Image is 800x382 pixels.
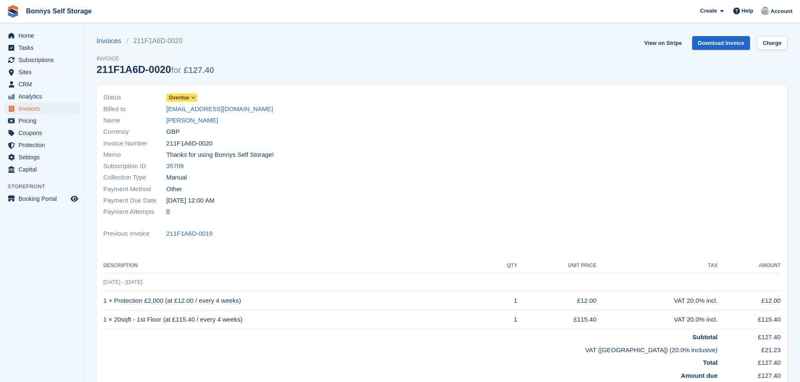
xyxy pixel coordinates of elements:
[103,173,166,182] span: Collection Type
[184,65,214,75] span: £127.40
[641,36,685,50] a: View on Stripe
[718,342,781,355] td: £21.23
[103,291,489,310] td: 1 × Protection £2,000 (at £12.00 / every 4 weeks)
[761,7,769,15] img: James Bonny
[517,259,596,273] th: Unit Price
[718,310,781,329] td: £115.40
[718,355,781,368] td: £127.40
[4,30,79,42] a: menu
[18,115,69,127] span: Pricing
[742,7,753,15] span: Help
[4,164,79,175] a: menu
[69,194,79,204] a: Preview store
[4,91,79,102] a: menu
[103,127,166,137] span: Currency
[103,229,166,239] span: Previous Invoice
[700,7,717,15] span: Create
[18,164,69,175] span: Capital
[7,5,19,18] img: stora-icon-8386f47178a22dfd0bd8f6a31ec36ba5ce8667c1dd55bd0f319d3a0aa187defe.svg
[18,54,69,66] span: Subscriptions
[4,151,79,163] a: menu
[4,103,79,114] a: menu
[103,185,166,194] span: Payment Method
[97,36,126,46] a: Invoices
[703,359,718,366] strong: Total
[489,259,517,273] th: QTY
[103,104,166,114] span: Billed to
[771,7,792,16] span: Account
[166,150,274,160] span: Thanks for using Bonnys Self Storage!
[4,54,79,66] a: menu
[103,139,166,148] span: Invoice Number
[97,64,214,75] div: 211F1A6D-0020
[166,196,215,205] time: 2025-10-02 23:00:00 UTC
[18,78,69,90] span: CRM
[18,127,69,139] span: Coupons
[4,193,79,205] a: menu
[103,279,142,285] span: [DATE] - [DATE]
[23,4,95,18] a: Bonnys Self Storage
[517,291,596,310] td: £12.00
[97,36,214,46] nav: breadcrumbs
[103,342,718,355] td: VAT ([GEOGRAPHIC_DATA]) (20.0% inclusive)
[166,207,170,217] span: 0
[4,127,79,139] a: menu
[18,30,69,42] span: Home
[8,182,84,191] span: Storefront
[718,259,781,273] th: Amount
[103,207,166,217] span: Payment Attempts
[718,329,781,342] td: £127.40
[18,151,69,163] span: Settings
[166,104,273,114] a: [EMAIL_ADDRESS][DOMAIN_NAME]
[18,66,69,78] span: Sites
[103,196,166,205] span: Payment Due Date
[489,310,517,329] td: 1
[692,333,718,340] strong: Subtotal
[4,66,79,78] a: menu
[718,291,781,310] td: £12.00
[596,315,718,325] div: VAT 20.0% incl.
[517,310,596,329] td: £115.40
[596,296,718,306] div: VAT 20.0% incl.
[103,150,166,160] span: Memo
[596,259,718,273] th: Tax
[757,36,787,50] a: Charge
[103,310,489,329] td: 1 × 20sqft - 1st Floor (at £115.40 / every 4 weeks)
[166,127,180,137] span: GBP
[4,42,79,54] a: menu
[103,161,166,171] span: Subscription ID
[18,193,69,205] span: Booking Portal
[4,139,79,151] a: menu
[97,55,214,63] span: Invoice
[166,185,182,194] span: Other
[166,139,212,148] span: 211F1A6D-0020
[4,115,79,127] a: menu
[103,93,166,102] span: Status
[103,116,166,125] span: Name
[18,103,69,114] span: Invoices
[681,372,718,379] strong: Amount due
[169,94,189,101] span: Overdue
[489,291,517,310] td: 1
[166,116,218,125] a: [PERSON_NAME]
[718,368,781,381] td: £127.40
[166,161,184,171] a: 35709
[692,36,750,50] a: Download Invoice
[18,139,69,151] span: Protection
[171,65,181,75] span: for
[18,91,69,102] span: Analytics
[103,259,489,273] th: Description
[166,229,212,239] a: 211F1A6D-0019
[4,78,79,90] a: menu
[166,93,197,102] a: Overdue
[18,42,69,54] span: Tasks
[166,173,187,182] span: Manual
